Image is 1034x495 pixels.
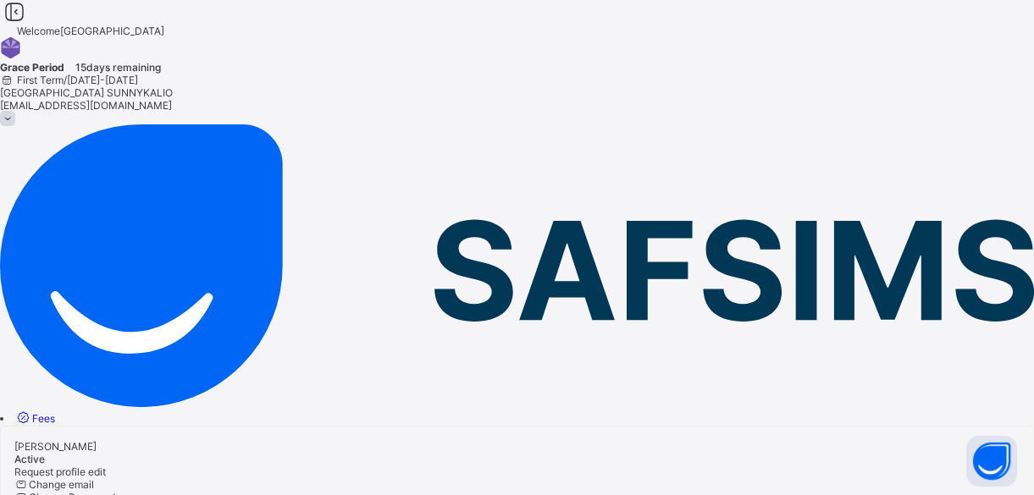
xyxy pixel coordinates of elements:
[32,412,55,425] span: Fees
[14,412,55,425] a: Fees
[14,465,106,478] span: Request profile edit
[75,61,161,74] span: 15 days remaining
[14,453,45,465] span: Active
[966,436,1017,487] button: Open asap
[29,478,94,491] span: Change email
[17,25,164,37] span: Welcome [GEOGRAPHIC_DATA]
[14,440,97,453] span: [PERSON_NAME]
